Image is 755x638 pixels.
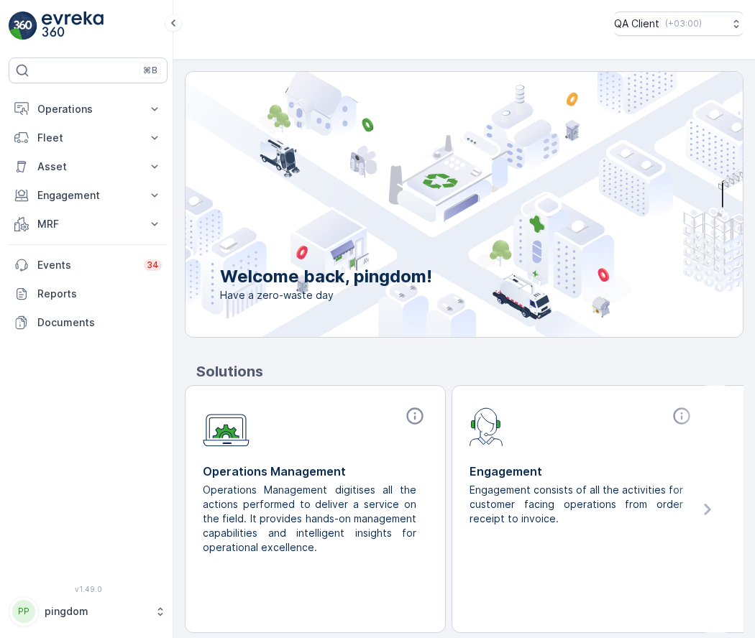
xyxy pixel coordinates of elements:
[9,308,168,337] a: Documents
[9,251,168,279] a: Events34
[203,483,416,555] p: Operations Management digitises all the actions performed to deliver a service on the field. It p...
[45,604,147,619] p: pingdom
[665,18,702,29] p: ( +03:00 )
[470,406,503,446] img: module-icon
[203,463,428,480] p: Operations Management
[220,265,432,288] p: Welcome back, pingdom!
[9,95,168,124] button: Operations
[9,585,168,593] span: v 1.49.0
[37,159,139,174] p: Asset
[470,483,683,526] p: Engagement consists of all the activities for customer facing operations from order receipt to in...
[37,287,162,301] p: Reports
[37,217,139,231] p: MRF
[9,596,168,627] button: PPpingdom
[9,181,168,210] button: Engagement
[121,72,743,337] img: city illustration
[470,463,695,480] p: Engagement
[12,600,35,623] div: PP
[37,258,135,272] p: Events
[614,17,659,31] p: QA Client
[220,288,432,302] span: Have a zero-waste day
[9,11,37,40] img: logo
[37,315,162,330] p: Documents
[42,11,104,40] img: logo_light-DOdMpM7g.png
[37,102,139,116] p: Operations
[614,11,743,36] button: QA Client(+03:00)
[9,152,168,181] button: Asset
[9,210,168,239] button: MRF
[9,124,168,152] button: Fleet
[37,131,139,145] p: Fleet
[37,188,139,203] p: Engagement
[9,279,168,308] a: Reports
[143,65,157,76] p: ⌘B
[203,406,250,447] img: module-icon
[147,259,159,271] p: 34
[196,361,743,382] p: Solutions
